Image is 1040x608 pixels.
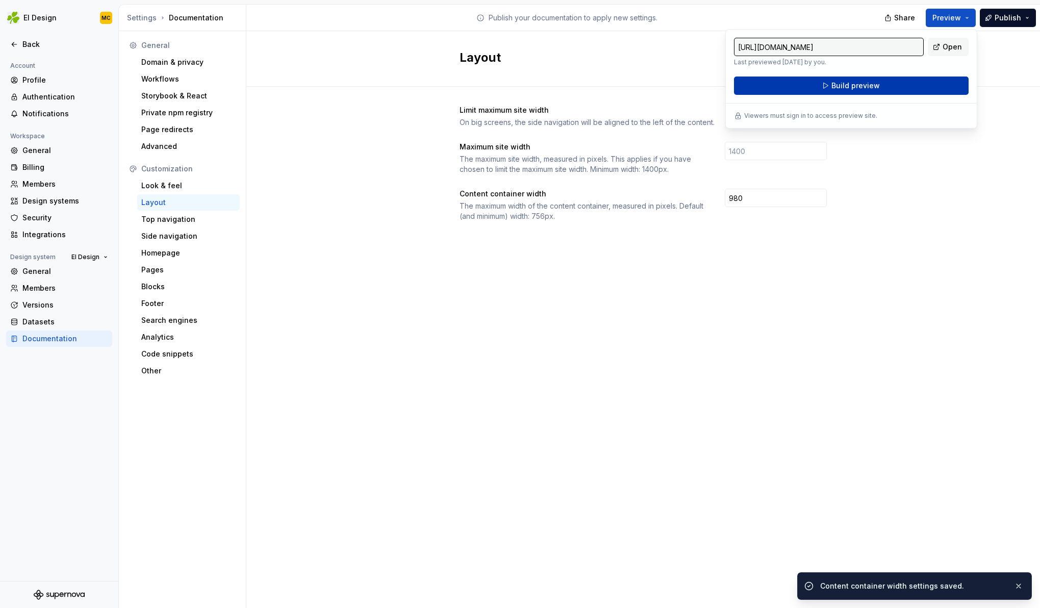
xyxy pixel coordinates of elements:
[141,366,236,376] div: Other
[141,332,236,342] div: Analytics
[127,13,157,23] button: Settings
[460,201,706,221] div: The maximum width of the content container, measured in pixels. Default (and minimum) width: 756px.
[137,363,240,379] a: Other
[460,189,706,199] div: Content container width
[141,181,236,191] div: Look & feel
[22,283,108,293] div: Members
[22,75,108,85] div: Profile
[137,329,240,345] a: Analytics
[926,9,976,27] button: Preview
[6,193,112,209] a: Design systems
[137,312,240,328] a: Search engines
[6,314,112,330] a: Datasets
[22,145,108,156] div: General
[22,92,108,102] div: Authentication
[6,106,112,122] a: Notifications
[141,248,236,258] div: Homepage
[6,60,39,72] div: Account
[137,178,240,194] a: Look & feel
[22,213,108,223] div: Security
[137,245,240,261] a: Homepage
[6,210,112,226] a: Security
[141,124,236,135] div: Page redirects
[831,81,880,91] span: Build preview
[141,141,236,151] div: Advanced
[943,42,962,52] span: Open
[460,49,815,66] h2: Layout
[141,197,236,208] div: Layout
[141,57,236,67] div: Domain & privacy
[6,251,60,263] div: Design system
[141,265,236,275] div: Pages
[6,142,112,159] a: General
[7,12,19,24] img: 56b5df98-d96d-4d7e-807c-0afdf3bdaefa.png
[137,278,240,295] a: Blocks
[744,112,877,120] p: Viewers must sign in to access preview site.
[460,117,781,128] div: On big screens, the side navigation will be aligned to the left of the content.
[879,9,922,27] button: Share
[141,231,236,241] div: Side navigation
[127,13,242,23] div: Documentation
[71,253,99,261] span: EI Design
[725,142,827,160] input: 1400
[6,226,112,243] a: Integrations
[137,54,240,70] a: Domain & privacy
[141,108,236,118] div: Private npm registry
[6,159,112,175] a: Billing
[22,162,108,172] div: Billing
[6,280,112,296] a: Members
[6,331,112,347] a: Documentation
[141,164,236,174] div: Customization
[995,13,1021,23] span: Publish
[22,317,108,327] div: Datasets
[137,262,240,278] a: Pages
[980,9,1036,27] button: Publish
[820,581,1006,591] div: Content container width settings saved.
[137,121,240,138] a: Page redirects
[460,142,706,152] div: Maximum site width
[141,91,236,101] div: Storybook & React
[22,300,108,310] div: Versions
[932,13,961,23] span: Preview
[141,349,236,359] div: Code snippets
[22,266,108,276] div: General
[6,130,49,142] div: Workspace
[22,196,108,206] div: Design systems
[22,334,108,344] div: Documentation
[141,315,236,325] div: Search engines
[137,194,240,211] a: Layout
[6,72,112,88] a: Profile
[22,179,108,189] div: Members
[137,71,240,87] a: Workflows
[137,228,240,244] a: Side navigation
[34,590,85,600] svg: Supernova Logo
[141,74,236,84] div: Workflows
[22,230,108,240] div: Integrations
[137,88,240,104] a: Storybook & React
[6,263,112,280] a: General
[6,36,112,53] a: Back
[137,346,240,362] a: Code snippets
[137,295,240,312] a: Footer
[23,13,57,23] div: EI Design
[102,14,111,22] div: MC
[141,298,236,309] div: Footer
[460,154,706,174] div: The maximum site width, measured in pixels. This applies if you have chosen to limit the maximum ...
[137,105,240,121] a: Private npm registry
[734,58,924,66] p: Last previewed [DATE] by you.
[725,189,827,207] input: 756
[22,39,108,49] div: Back
[137,211,240,227] a: Top navigation
[141,282,236,292] div: Blocks
[460,105,781,115] div: Limit maximum site width
[141,214,236,224] div: Top navigation
[894,13,915,23] span: Share
[6,297,112,313] a: Versions
[141,40,236,50] div: General
[489,13,657,23] p: Publish your documentation to apply new settings.
[6,89,112,105] a: Authentication
[2,7,116,29] button: EI DesignMC
[734,77,969,95] button: Build preview
[137,138,240,155] a: Advanced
